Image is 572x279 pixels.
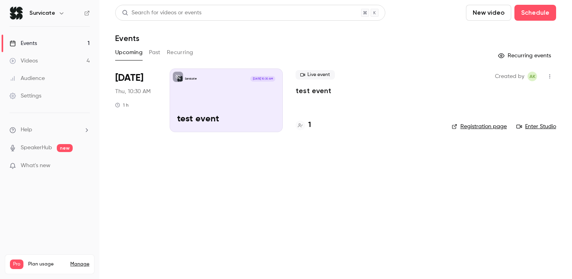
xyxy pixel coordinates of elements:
[296,120,311,131] a: 1
[10,57,38,65] div: Videos
[80,162,90,170] iframe: Noticeable Trigger
[10,74,45,82] div: Audience
[115,72,143,84] span: [DATE]
[149,46,160,59] button: Past
[115,88,151,96] span: Thu, 10:30 AM
[296,86,331,96] a: test event
[167,46,193,59] button: Recurring
[57,144,73,152] span: new
[452,123,507,131] a: Registration page
[495,72,524,81] span: Created by
[516,123,556,131] a: Enter Studio
[115,33,139,43] h1: Events
[514,5,556,21] button: Schedule
[528,72,537,81] span: Aleksandra Korczyńska
[21,126,32,134] span: Help
[115,102,129,108] div: 1 h
[170,68,283,132] a: test eventSurvicate[DATE] 10:30 AMtest event
[177,114,275,125] p: test event
[10,259,23,269] span: Pro
[115,46,143,59] button: Upcoming
[10,92,41,100] div: Settings
[10,39,37,47] div: Events
[21,144,52,152] a: SpeakerHub
[10,7,23,20] img: Survicate
[466,5,511,21] button: New video
[250,76,275,82] span: [DATE] 10:30 AM
[495,49,556,62] button: Recurring events
[29,9,55,17] h6: Survicate
[185,77,197,81] p: Survicate
[28,261,66,267] span: Plan usage
[296,70,335,80] span: Live event
[122,9,201,17] div: Search for videos or events
[10,126,90,134] li: help-dropdown-opener
[529,72,535,81] span: AK
[308,120,311,131] h4: 1
[70,261,89,267] a: Manage
[115,68,157,132] div: Oct 2 Thu, 10:30 AM (Europe/Warsaw)
[21,162,50,170] span: What's new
